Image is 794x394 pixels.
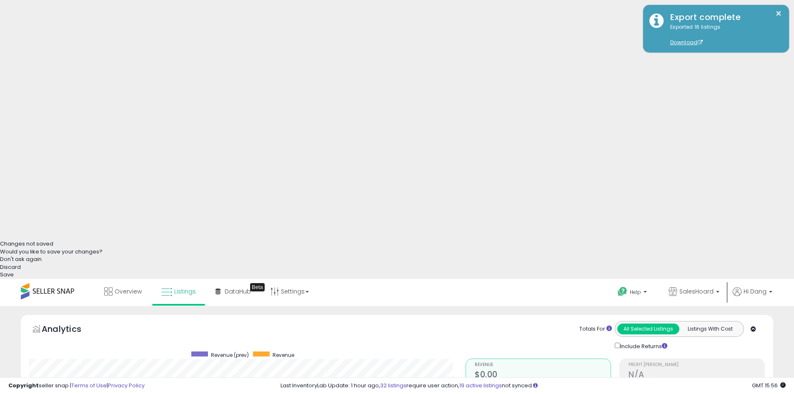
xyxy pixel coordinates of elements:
div: Tooltip anchor [250,283,265,291]
span: 2025-09-11 15:56 GMT [752,381,786,389]
span: SalesHoard [679,287,714,296]
span: Hi Dang [744,287,766,296]
a: Hi Dang [733,287,772,306]
i: Get Help [617,286,628,297]
div: Last InventoryLab Update: 1 hour ago, require user action, not synced. [281,382,786,390]
a: Terms of Use [71,381,107,389]
button: All Selected Listings [617,324,679,334]
a: Listings [155,279,202,304]
span: Overview [115,287,142,296]
span: DataHub [225,287,251,296]
div: Include Returns [609,341,677,351]
a: Download [670,39,703,46]
a: Help [611,280,655,306]
div: Exported 16 listings. [664,23,783,47]
a: Privacy Policy [108,381,145,389]
a: DataHub [209,279,257,304]
div: Totals For [579,325,612,333]
h5: Analytics [42,323,98,337]
strong: Copyright [8,381,39,389]
div: seller snap | | [8,382,145,390]
a: SalesHoard [662,279,726,306]
a: 19 active listings [459,381,502,389]
span: Revenue [475,363,611,367]
span: Revenue [273,351,294,359]
span: Profit [PERSON_NAME] [629,363,764,367]
div: Export complete [664,11,783,23]
a: 32 listings [380,381,406,389]
button: Listings With Cost [679,324,741,334]
span: Revenue (prev) [211,351,249,359]
button: × [775,8,782,19]
a: Settings [264,279,315,304]
span: Help [630,289,641,296]
span: Listings [174,287,196,296]
a: Overview [98,279,148,304]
